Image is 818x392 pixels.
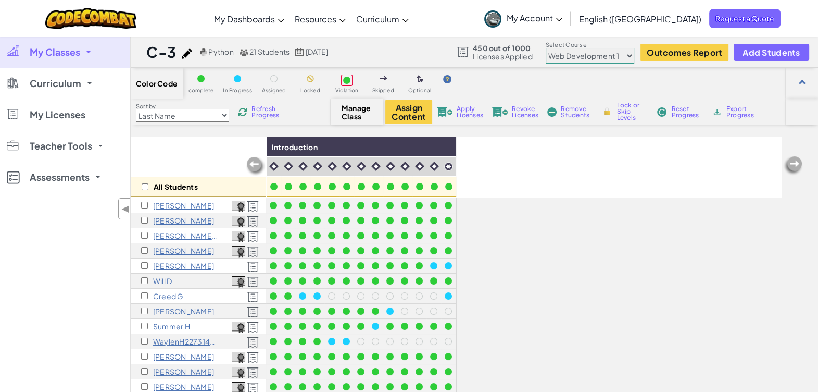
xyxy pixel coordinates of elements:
p: WaylenH22731403? H [153,337,218,346]
img: IconIntro.svg [430,162,439,171]
a: View Course Completion Certificate [232,244,245,256]
label: Select Course [546,41,634,49]
p: Max L [153,367,214,376]
span: English ([GEOGRAPHIC_DATA]) [579,14,701,24]
img: IconIntro.svg [357,162,366,171]
span: Skipped [372,88,394,93]
img: IconIntro.svg [313,162,322,171]
img: IconIntro.svg [415,162,424,171]
img: IconCapstoneLevel.svg [444,162,453,171]
p: Jacob C [153,247,214,255]
a: English ([GEOGRAPHIC_DATA]) [574,5,707,33]
img: IconIntro.svg [284,162,293,171]
img: Licensed [247,337,259,348]
button: Assign Content [385,100,432,124]
a: View Course Completion Certificate [232,275,245,287]
p: Jordan H [153,307,214,315]
img: CodeCombat logo [45,8,136,29]
img: Licensed [247,367,259,378]
span: [DATE] [306,47,328,56]
img: IconIntro.svg [386,162,395,171]
span: Assessments [30,173,90,182]
img: Arrow_Left_Inactive.png [783,155,803,176]
img: IconIntro.svg [269,162,279,171]
img: certificate-icon.png [232,201,245,212]
label: Sort by [136,102,229,111]
p: All Students [154,182,198,191]
a: View Course Completion Certificate [232,199,245,211]
span: Introduction [272,142,318,152]
img: IconLock.svg [601,107,612,116]
img: certificate-icon.png [232,246,245,258]
span: Reset Progress [671,106,702,118]
a: My Dashboards [209,5,290,33]
span: Curriculum [356,14,399,24]
a: My Account [479,2,568,35]
span: Licenses Applied [473,52,533,60]
img: Licensed [247,201,259,212]
img: iconPencil.svg [182,48,192,59]
img: Licensed [247,291,259,303]
span: Curriculum [30,79,81,88]
span: My Licenses [30,110,85,119]
img: certificate-icon.png [232,322,245,333]
span: My Dashboards [214,14,275,24]
img: avatar [484,10,501,28]
img: IconIntro.svg [342,162,351,171]
img: IconReload.svg [238,107,247,117]
img: calendar.svg [295,48,304,56]
a: Resources [290,5,351,33]
a: View Course Completion Certificate [232,350,245,362]
img: IconIntro.svg [328,162,337,171]
img: Licensed [247,216,259,227]
p: Summer H [153,322,190,330]
h1: C-3 [146,42,177,62]
img: IconLicenseRevoke.svg [492,107,508,117]
p: Evelyn d [153,262,214,270]
a: View Course Completion Certificate [232,229,245,241]
span: ◀ [121,201,130,216]
img: Licensed [247,352,259,363]
a: Curriculum [351,5,414,33]
p: carson B [153,201,214,210]
img: Licensed [247,231,259,242]
span: complete [188,88,214,93]
a: Request a Quote [709,9,781,28]
p: Olivia B [153,216,214,225]
span: Lock or Skip Levels [616,102,647,121]
p: Madison M [153,383,214,391]
span: Locked [300,88,320,93]
span: Assigned [262,88,286,93]
button: Add Students [734,44,809,61]
img: Licensed [247,261,259,273]
button: Outcomes Report [640,44,728,61]
img: certificate-icon.png [232,367,245,378]
a: View Course Completion Certificate [232,365,245,377]
p: Waylon B [153,231,218,240]
span: Resources [295,14,336,24]
img: certificate-icon.png [232,276,245,288]
img: IconRemoveStudents.svg [547,107,557,117]
span: My Classes [30,47,80,57]
span: 21 Students [249,47,290,56]
span: Apply Licenses [457,106,483,118]
span: In Progress [223,88,252,93]
img: Licensed [247,322,259,333]
img: certificate-icon.png [232,231,245,242]
img: MultipleUsers.png [239,48,248,56]
p: Will D [153,277,172,285]
span: Revoke Licenses [512,106,538,118]
span: Manage Class [342,104,372,120]
img: python.png [200,48,208,56]
span: My Account [507,13,562,23]
img: IconLicenseApply.svg [437,107,452,117]
p: Eddie Hartbank [153,352,214,361]
img: IconOptionalLevel.svg [417,75,423,83]
a: View Course Completion Certificate [232,320,245,332]
img: IconIntro.svg [298,162,308,171]
span: Violation [335,88,358,93]
span: Refresh Progress [251,106,284,118]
